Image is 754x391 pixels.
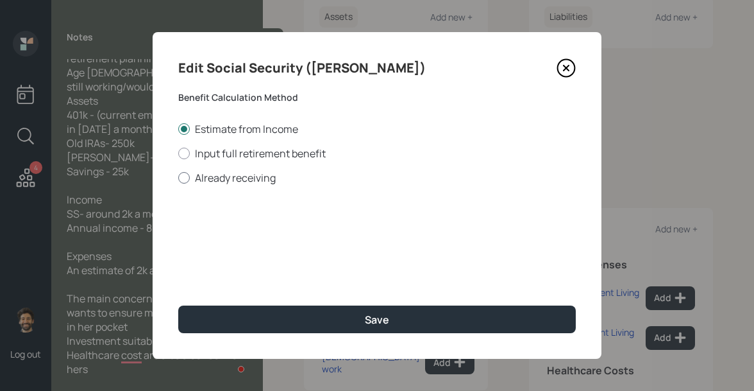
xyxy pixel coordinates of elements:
button: Save [178,306,576,333]
label: Already receiving [178,171,576,185]
label: Input full retirement benefit [178,146,576,161]
div: Save [365,313,389,327]
h4: Edit Social Security ([PERSON_NAME]) [178,58,426,78]
label: Benefit Calculation Method [178,91,576,104]
label: Estimate from Income [178,122,576,136]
